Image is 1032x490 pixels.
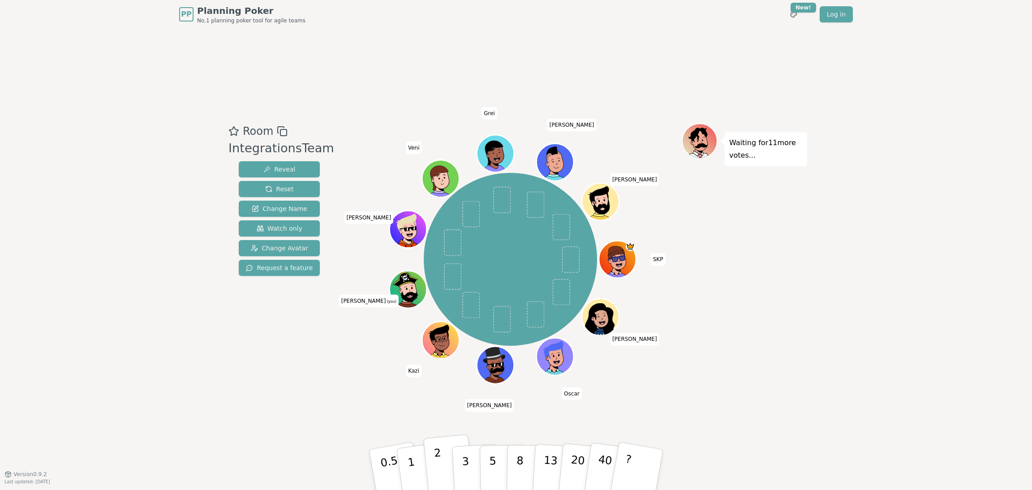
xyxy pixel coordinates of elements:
[406,142,422,154] span: Click to change your name
[4,471,47,478] button: Version0.9.2
[179,4,305,24] a: PPPlanning PokerNo.1 planning poker tool for agile teams
[251,244,308,253] span: Change Avatar
[228,139,334,158] div: IntegrationsTeam
[339,295,399,307] span: Click to change your name
[651,253,666,266] span: Click to change your name
[197,17,305,24] span: No.1 planning poker tool for agile teams
[239,181,320,197] button: Reset
[625,242,635,251] span: SKP is the host
[239,260,320,276] button: Request a feature
[547,119,597,131] span: Click to change your name
[252,204,307,213] span: Change Name
[246,263,313,272] span: Request a feature
[391,272,426,307] button: Click to change your avatar
[344,211,393,224] span: Click to change your name
[610,333,659,345] span: Click to change your name
[228,123,239,139] button: Add as favourite
[243,123,273,139] span: Room
[820,6,853,22] a: Log in
[465,399,514,412] span: Click to change your name
[263,165,295,174] span: Reveal
[257,224,302,233] span: Watch only
[791,3,816,13] div: New!
[482,107,497,120] span: Click to change your name
[13,471,47,478] span: Version 0.9.2
[610,173,659,186] span: Click to change your name
[265,185,293,193] span: Reset
[406,365,421,377] span: Click to change your name
[197,4,305,17] span: Planning Poker
[729,137,803,162] p: Waiting for 11 more votes...
[239,161,320,177] button: Reveal
[562,387,582,400] span: Click to change your name
[239,201,320,217] button: Change Name
[786,6,802,22] button: New!
[386,300,396,304] span: (you)
[239,240,320,256] button: Change Avatar
[4,479,50,484] span: Last updated: [DATE]
[181,9,191,20] span: PP
[239,220,320,236] button: Watch only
